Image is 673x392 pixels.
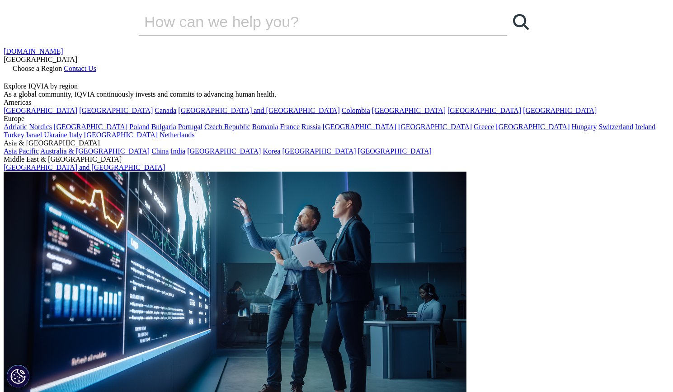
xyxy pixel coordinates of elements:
div: Americas [4,98,669,107]
a: Italy [69,131,82,139]
div: Asia & [GEOGRAPHIC_DATA] [4,139,669,147]
a: Poland [129,123,149,131]
div: [GEOGRAPHIC_DATA] [4,56,669,64]
div: As a global community, IQVIA continuously invests and commits to advancing human health. [4,90,669,98]
a: Ireland [635,123,655,131]
a: Hungary [571,123,597,131]
a: [GEOGRAPHIC_DATA] and [GEOGRAPHIC_DATA] [4,163,165,171]
a: Adriatic [4,123,27,131]
a: [DOMAIN_NAME] [4,47,63,55]
a: Portugal [178,123,202,131]
a: Netherlands [160,131,194,139]
a: Nordics [29,123,52,131]
a: [GEOGRAPHIC_DATA] [79,107,153,114]
a: [GEOGRAPHIC_DATA] [398,123,472,131]
a: [GEOGRAPHIC_DATA] [54,123,127,131]
span: Choose a Region [13,65,62,72]
a: [GEOGRAPHIC_DATA] [523,107,597,114]
a: Korea [263,147,280,155]
div: Explore IQVIA by region [4,82,669,90]
a: India [170,147,185,155]
a: Greece [474,123,494,131]
a: [GEOGRAPHIC_DATA] [187,147,261,155]
a: Contact Us [64,65,96,72]
input: 検索する [139,8,481,35]
button: Cookie 設定 [7,365,29,387]
a: [GEOGRAPHIC_DATA] and [GEOGRAPHIC_DATA] [178,107,339,114]
a: Canada [155,107,176,114]
a: 検索する [507,8,534,35]
a: Ukraine [44,131,67,139]
a: Turkey [4,131,24,139]
a: Czech Republic [204,123,250,131]
div: Middle East & [GEOGRAPHIC_DATA] [4,155,669,163]
a: China [151,147,169,155]
a: Bulgaria [151,123,176,131]
a: [GEOGRAPHIC_DATA] [4,107,77,114]
div: Europe [4,115,669,123]
a: Russia [301,123,321,131]
svg: Search [513,14,529,30]
a: [GEOGRAPHIC_DATA] [84,131,158,139]
a: Israel [26,131,42,139]
a: Switzerland [598,123,633,131]
a: Australia & [GEOGRAPHIC_DATA] [40,147,150,155]
a: [GEOGRAPHIC_DATA] [372,107,446,114]
a: Romania [252,123,278,131]
a: Asia Pacific [4,147,39,155]
a: [GEOGRAPHIC_DATA] [323,123,396,131]
a: [GEOGRAPHIC_DATA] [496,123,569,131]
a: Colombia [342,107,370,114]
a: [GEOGRAPHIC_DATA] [358,147,432,155]
a: [GEOGRAPHIC_DATA] [282,147,356,155]
a: France [280,123,300,131]
a: [GEOGRAPHIC_DATA] [447,107,521,114]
